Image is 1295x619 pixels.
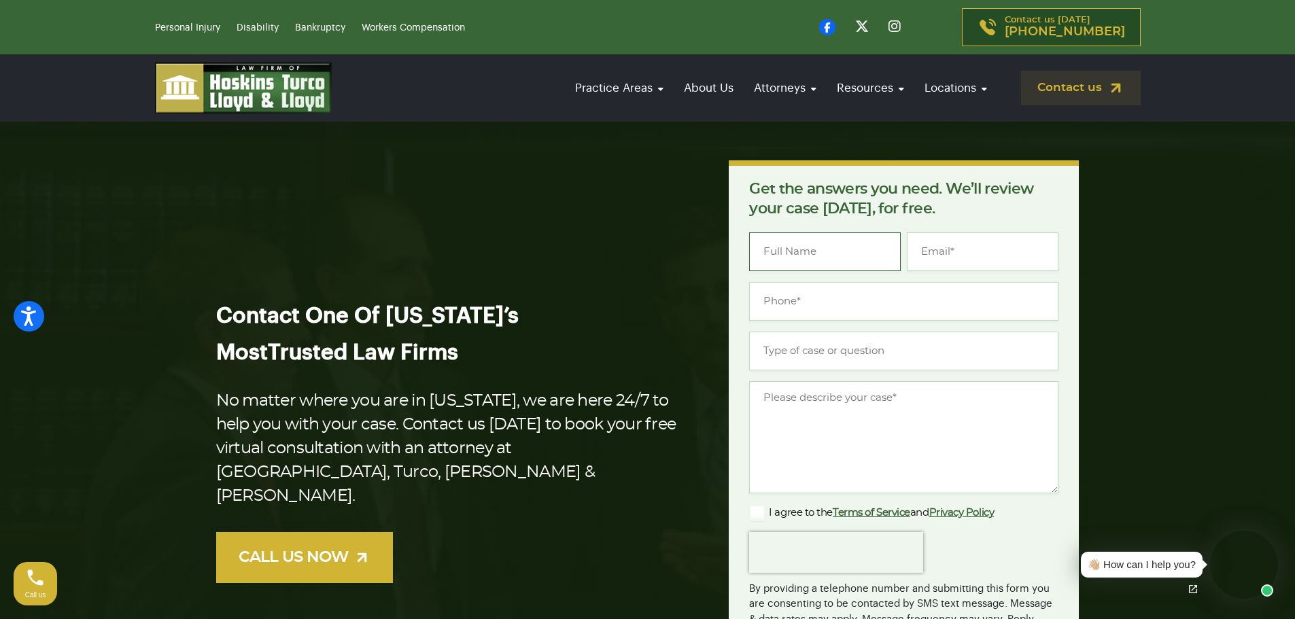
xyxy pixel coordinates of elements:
span: Contact One Of [US_STATE]’s [216,305,519,327]
a: Privacy Policy [929,508,995,518]
iframe: reCAPTCHA [749,532,923,573]
input: Phone* [749,282,1058,321]
img: arrow-up-right-light.svg [353,549,370,566]
div: 👋🏼 How can I help you? [1088,557,1196,573]
input: Email* [907,232,1058,271]
a: Attorneys [747,69,823,107]
span: [PHONE_NUMBER] [1005,25,1125,39]
span: Call us [25,591,46,599]
a: Workers Compensation [362,23,465,33]
a: Locations [918,69,994,107]
a: Practice Areas [568,69,670,107]
a: Bankruptcy [295,23,345,33]
a: Resources [830,69,911,107]
span: Most [216,342,268,364]
a: Contact us [DATE][PHONE_NUMBER] [962,8,1141,46]
a: Personal Injury [155,23,220,33]
input: Type of case or question [749,332,1058,370]
span: Trusted Law Firms [268,342,458,364]
p: No matter where you are in [US_STATE], we are here 24/7 to help you with your case. Contact us [D... [216,389,686,508]
a: CALL US NOW [216,532,393,583]
label: I agree to the and [749,505,994,521]
p: Get the answers you need. We’ll review your case [DATE], for free. [749,179,1058,219]
a: Contact us [1021,71,1141,105]
a: About Us [677,69,740,107]
a: Open chat [1179,575,1207,603]
a: Terms of Service [833,508,910,518]
p: Contact us [DATE] [1005,16,1125,39]
img: logo [155,63,332,113]
a: Disability [237,23,279,33]
input: Full Name [749,232,901,271]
